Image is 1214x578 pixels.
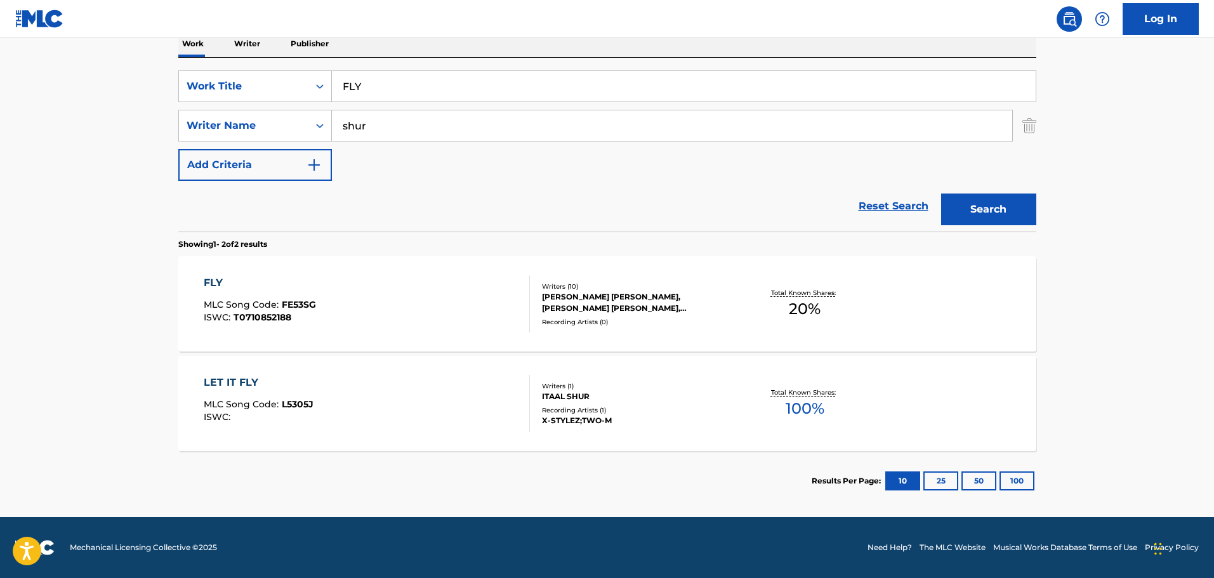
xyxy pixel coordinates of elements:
[852,192,935,220] a: Reset Search
[993,542,1137,553] a: Musical Works Database Terms of Use
[15,540,55,555] img: logo
[204,299,282,310] span: MLC Song Code :
[187,118,301,133] div: Writer Name
[542,291,734,314] div: [PERSON_NAME] [PERSON_NAME], [PERSON_NAME] [PERSON_NAME], [PERSON_NAME] [PERSON_NAME] [PERSON_NAM...
[771,288,839,298] p: Total Known Shares:
[70,542,217,553] span: Mechanical Licensing Collective © 2025
[1090,6,1115,32] div: Help
[1145,542,1199,553] a: Privacy Policy
[1151,517,1214,578] iframe: Chat Widget
[204,275,316,291] div: FLY
[771,388,839,397] p: Total Known Shares:
[187,79,301,94] div: Work Title
[178,239,267,250] p: Showing 1 - 2 of 2 results
[542,415,734,426] div: X-STYLEZ;TWO-M
[15,10,64,28] img: MLC Logo
[178,256,1036,351] a: FLYMLC Song Code:FE53SGISWC:T0710852188Writers (10)[PERSON_NAME] [PERSON_NAME], [PERSON_NAME] [PE...
[1154,530,1162,568] div: Drag
[204,398,282,410] span: MLC Song Code :
[204,411,234,423] span: ISWC :
[789,298,821,320] span: 20 %
[282,299,316,310] span: FE53SG
[1123,3,1199,35] a: Log In
[230,30,264,57] p: Writer
[920,542,986,553] a: The MLC Website
[1062,11,1077,27] img: search
[178,149,332,181] button: Add Criteria
[178,356,1036,451] a: LET IT FLYMLC Song Code:L5305JISWC:Writers (1)ITAAL SHURRecording Artists (1)X-STYLEZ;TWO-MTotal ...
[1000,471,1034,490] button: 100
[1022,110,1036,141] img: Delete Criterion
[287,30,333,57] p: Publisher
[307,157,322,173] img: 9d2ae6d4665cec9f34b9.svg
[542,282,734,291] div: Writers ( 10 )
[178,30,208,57] p: Work
[868,542,912,553] a: Need Help?
[542,391,734,402] div: ITAAL SHUR
[542,405,734,415] div: Recording Artists ( 1 )
[178,70,1036,232] form: Search Form
[234,312,291,323] span: T0710852188
[941,194,1036,225] button: Search
[812,475,884,487] p: Results Per Page:
[923,471,958,490] button: 25
[204,375,313,390] div: LET IT FLY
[1057,6,1082,32] a: Public Search
[542,381,734,391] div: Writers ( 1 )
[282,398,313,410] span: L5305J
[786,397,824,420] span: 100 %
[1095,11,1110,27] img: help
[204,312,234,323] span: ISWC :
[885,471,920,490] button: 10
[542,317,734,327] div: Recording Artists ( 0 )
[961,471,996,490] button: 50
